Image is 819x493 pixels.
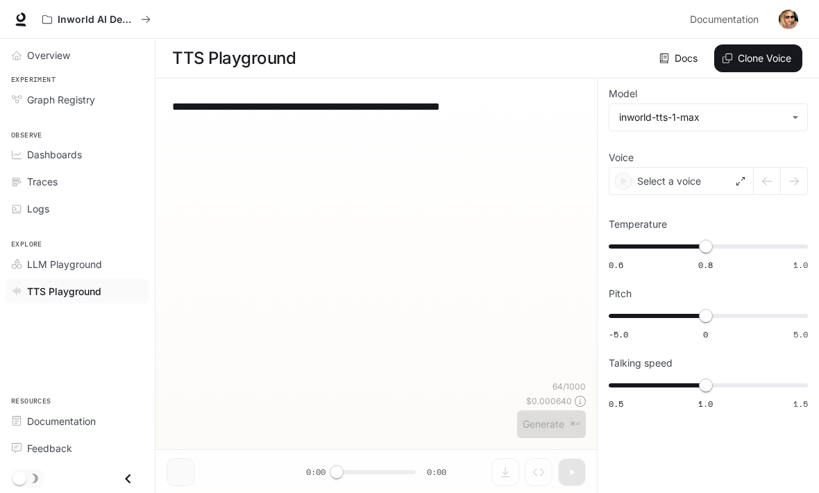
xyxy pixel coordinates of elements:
div: inworld-tts-1-max [609,104,807,131]
span: 1.0 [793,259,808,271]
p: Pitch [609,289,632,299]
span: -5.0 [609,328,628,340]
span: Logs [27,201,49,216]
span: 1.5 [793,398,808,410]
span: LLM Playground [27,257,102,271]
a: Logs [6,197,149,221]
button: User avatar [775,6,802,33]
span: Traces [27,174,58,189]
p: $ 0.000640 [526,395,572,407]
img: User avatar [779,10,798,29]
h1: TTS Playground [172,44,296,72]
span: Documentation [690,11,759,28]
p: Select a voice [637,174,701,188]
a: Graph Registry [6,87,149,112]
span: 0.8 [698,259,713,271]
span: Feedback [27,441,72,456]
button: Close drawer [112,465,144,493]
button: Clone Voice [714,44,802,72]
a: Overview [6,43,149,67]
a: Documentation [684,6,769,33]
a: Dashboards [6,142,149,167]
a: TTS Playground [6,279,149,303]
a: Feedback [6,436,149,460]
a: LLM Playground [6,252,149,276]
span: Dashboards [27,147,82,162]
p: Temperature [609,219,667,229]
div: inworld-tts-1-max [619,110,785,124]
p: Talking speed [609,358,673,368]
span: 0.6 [609,259,623,271]
span: 0.5 [609,398,623,410]
span: Overview [27,48,70,62]
span: Graph Registry [27,92,95,107]
p: 64 / 1000 [552,381,586,392]
span: Documentation [27,414,96,428]
span: Dark mode toggle [12,470,26,485]
p: Model [609,89,637,99]
a: Traces [6,169,149,194]
p: Voice [609,153,634,162]
span: 0 [703,328,708,340]
a: Documentation [6,409,149,433]
span: 1.0 [698,398,713,410]
p: Inworld AI Demos [58,14,135,26]
span: 5.0 [793,328,808,340]
a: Docs [657,44,703,72]
button: All workspaces [36,6,157,33]
span: TTS Playground [27,284,101,299]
